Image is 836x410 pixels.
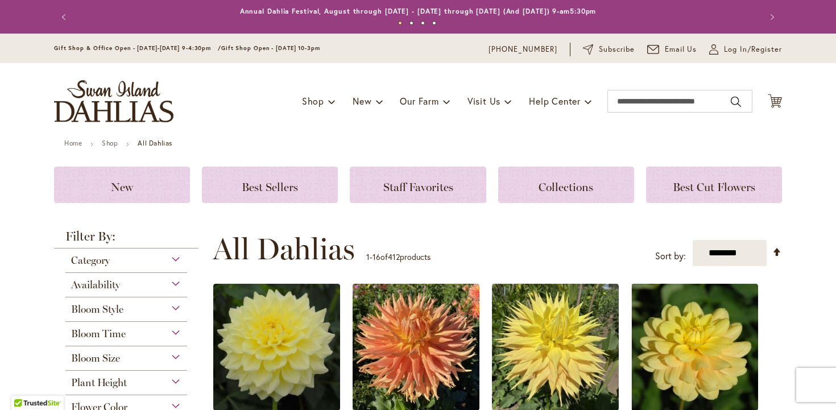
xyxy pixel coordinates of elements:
span: 412 [388,251,400,262]
span: Best Sellers [242,180,298,194]
button: 4 of 4 [432,21,436,25]
strong: All Dahlias [138,139,172,147]
button: 1 of 4 [398,21,402,25]
span: Bloom Style [71,303,123,316]
a: Log In/Register [709,44,782,55]
a: Shop [102,139,118,147]
a: New [54,167,190,203]
a: Best Sellers [202,167,338,203]
span: Visit Us [467,95,500,107]
a: store logo [54,80,173,122]
span: Shop [302,95,324,107]
span: Gift Shop & Office Open - [DATE]-[DATE] 9-4:30pm / [54,44,221,52]
span: Our Farm [400,95,438,107]
span: Plant Height [71,376,127,389]
button: 2 of 4 [409,21,413,25]
span: New [353,95,371,107]
a: Annual Dahlia Festival, August through [DATE] - [DATE] through [DATE] (And [DATE]) 9-am5:30pm [240,7,597,15]
span: Subscribe [599,44,635,55]
a: Home [64,139,82,147]
span: New [111,180,133,194]
a: [PHONE_NUMBER] [489,44,557,55]
a: Best Cut Flowers [646,167,782,203]
span: All Dahlias [213,232,355,266]
span: Log In/Register [724,44,782,55]
strong: Filter By: [54,230,198,249]
span: Email Us [665,44,697,55]
a: Email Us [647,44,697,55]
a: Collections [498,167,634,203]
span: Bloom Size [71,352,120,365]
span: Gift Shop Open - [DATE] 10-3pm [221,44,320,52]
button: Next [759,6,782,28]
span: Bloom Time [71,328,126,340]
span: Availability [71,279,120,291]
button: 3 of 4 [421,21,425,25]
button: Previous [54,6,77,28]
span: Help Center [529,95,581,107]
label: Sort by: [655,246,686,267]
span: Staff Favorites [383,180,453,194]
span: 16 [373,251,380,262]
span: 1 [366,251,370,262]
span: Best Cut Flowers [673,180,755,194]
span: Collections [539,180,593,194]
span: Category [71,254,110,267]
a: Staff Favorites [350,167,486,203]
p: - of products [366,248,431,266]
a: Subscribe [583,44,635,55]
